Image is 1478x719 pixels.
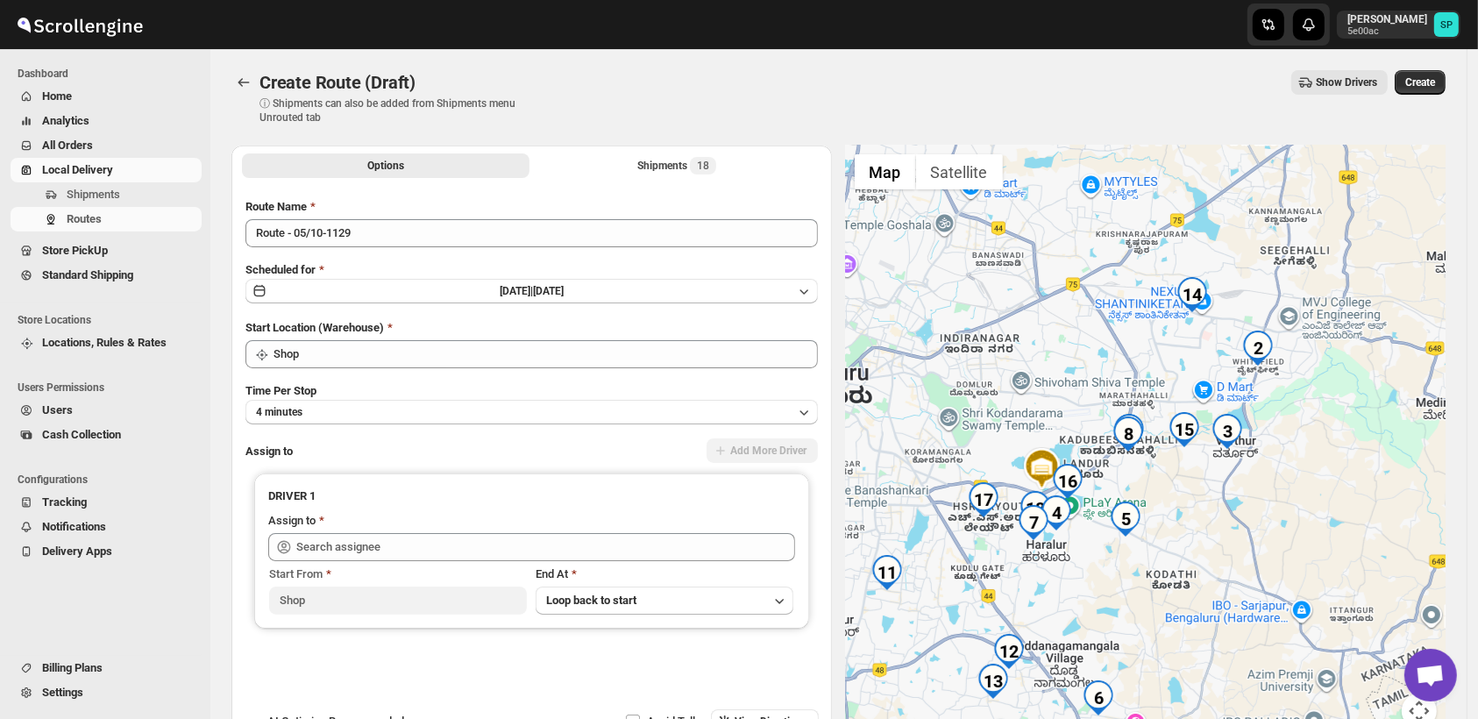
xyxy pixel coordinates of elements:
div: 9 [1112,414,1147,449]
span: Show Drivers [1316,75,1377,89]
span: Users [42,403,73,416]
span: Start Location (Warehouse) [245,321,384,334]
div: End At [536,566,793,583]
input: Search location [274,340,818,368]
button: Selected Shipments [533,153,821,178]
div: All Route Options [231,184,832,709]
span: Tracking [42,495,87,509]
p: [PERSON_NAME] [1347,12,1427,26]
span: Store Locations [18,313,202,327]
img: ScrollEngine [14,3,146,46]
button: Delivery Apps [11,539,202,564]
p: ⓘ Shipments can also be added from Shipments menu Unrouted tab [259,96,536,125]
div: 6 [1081,680,1116,715]
span: Notifications [42,520,106,533]
span: Routes [67,212,102,225]
div: 14 [1175,277,1210,312]
span: Settings [42,686,83,699]
div: Assign to [268,512,316,530]
div: Shipments [637,157,716,174]
span: Standard Shipping [42,268,133,281]
span: 18 [697,159,709,173]
span: Scheduled for [245,263,316,276]
div: 16 [1050,464,1085,499]
div: 7 [1016,505,1051,540]
button: Users [11,398,202,423]
span: Assign to [245,445,293,458]
div: 12 [991,634,1027,669]
p: 5e00ac [1347,26,1427,37]
button: User menu [1337,11,1460,39]
button: Analytics [11,109,202,133]
div: 4 [1039,495,1074,530]
span: Cash Collection [42,428,121,441]
div: 17 [966,482,1001,517]
button: Billing Plans [11,656,202,680]
span: Create [1405,75,1435,89]
button: Locations, Rules & Rates [11,331,202,355]
button: Show street map [855,154,916,189]
span: Delivery Apps [42,545,112,558]
button: Notifications [11,515,202,539]
span: Locations, Rules & Rates [42,336,167,349]
span: Sulakshana Pundle [1434,12,1459,37]
span: Time Per Stop [245,384,316,397]
button: Tracking [11,490,202,515]
span: Loop back to start [546,594,636,607]
span: 4 minutes [256,405,302,419]
span: Route Name [245,200,307,213]
button: [DATE]|[DATE] [245,279,818,303]
button: Settings [11,680,202,705]
input: Eg: Bengaluru Route [245,219,818,247]
button: Shipments [11,182,202,207]
button: Routes [231,70,256,95]
button: Home [11,84,202,109]
span: Billing Plans [42,661,103,674]
div: 18 [1018,491,1053,526]
div: 13 [976,664,1011,699]
span: Create Route (Draft) [259,72,416,93]
div: 3 [1210,414,1245,449]
span: [DATE] | [500,285,533,297]
span: Local Delivery [42,163,113,176]
button: Routes [11,207,202,231]
div: 11 [870,555,905,590]
button: All Orders [11,133,202,158]
div: 15 [1167,412,1202,447]
button: Show Drivers [1291,70,1388,95]
span: Analytics [42,114,89,127]
input: Search assignee [296,533,795,561]
button: Show satellite imagery [916,154,1003,189]
span: Configurations [18,473,202,487]
span: Dashboard [18,67,202,81]
button: Cash Collection [11,423,202,447]
button: All Route Options [242,153,529,178]
span: Store PickUp [42,244,108,257]
div: 8 [1111,416,1146,452]
button: Create [1395,70,1446,95]
span: Start From [269,567,323,580]
span: Users Permissions [18,381,202,395]
text: SP [1440,19,1453,31]
div: 5 [1108,502,1143,537]
button: Loop back to start [536,587,793,615]
span: [DATE] [533,285,564,297]
div: 2 [1240,331,1275,366]
button: 4 minutes [245,400,818,424]
span: Options [367,159,404,173]
span: Home [42,89,72,103]
span: Shipments [67,188,120,201]
span: All Orders [42,139,93,152]
h3: DRIVER 1 [268,488,795,505]
div: Open chat [1404,649,1457,701]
